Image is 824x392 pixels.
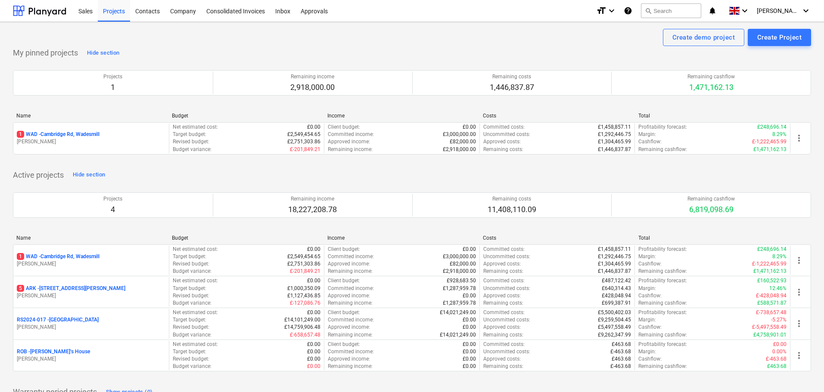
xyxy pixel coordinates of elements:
p: Net estimated cost : [173,341,218,348]
div: 5ARK -[STREET_ADDRESS][PERSON_NAME][PERSON_NAME] [17,285,165,299]
p: Committed costs : [483,123,525,131]
p: Client budget : [328,309,360,316]
p: £-201,849.21 [290,268,320,275]
p: 11,408,110.09 [488,204,536,215]
p: Remaining income : [328,268,373,275]
p: Projects [103,73,122,80]
p: Committed costs : [483,246,525,253]
p: Remaining income : [328,363,373,370]
span: more_vert [794,318,804,329]
p: £14,021,249.00 [440,309,476,316]
p: Projects [103,195,122,203]
p: £1,127,436.85 [287,292,320,299]
p: Target budget : [173,131,206,138]
span: 1 [17,253,24,260]
p: Remaining costs : [483,268,523,275]
p: £0.00 [463,123,476,131]
div: Chat Widget [781,351,824,392]
p: 1,471,162.13 [687,82,735,93]
p: £1,292,446.75 [598,131,631,138]
p: £2,918,000.00 [443,146,476,153]
p: Uncommitted costs : [483,253,530,260]
div: Create Project [757,32,802,43]
p: Remaining income [288,195,337,203]
p: 12.46% [769,285,787,292]
p: Client budget : [328,277,360,284]
p: Approved income : [328,138,370,145]
p: Remaining costs : [483,331,523,339]
p: Committed income : [328,285,374,292]
i: keyboard_arrow_down [740,6,750,16]
i: keyboard_arrow_down [801,6,811,16]
p: Margin : [638,348,656,355]
p: Margin : [638,131,656,138]
p: £-5,497,558.49 [752,324,787,331]
p: £3,000,000.00 [443,131,476,138]
p: £1,000,350.09 [287,285,320,292]
p: Committed costs : [483,277,525,284]
p: Remaining costs [490,73,534,80]
p: £0.00 [307,341,320,348]
p: £0.00 [307,309,320,316]
p: £0.00 [463,324,476,331]
p: Approved costs : [483,260,521,268]
p: Revised budget : [173,324,209,331]
p: Target budget : [173,253,206,260]
p: £1,292,446.75 [598,253,631,260]
p: £-658,657.48 [290,331,320,339]
p: Approved income : [328,355,370,363]
span: more_vert [794,255,804,265]
p: [PERSON_NAME] [17,138,165,145]
p: 1 [103,82,122,93]
p: Cashflow : [638,260,662,268]
p: Remaining cashflow [687,73,735,80]
div: 1WAD -Cambridge Rd, Wadesmill[PERSON_NAME] [17,253,165,268]
p: £1,471,162.13 [753,146,787,153]
p: WAD - Cambridge Rd, Wadesmill [17,131,100,138]
p: Budget variance : [173,268,211,275]
p: Profitability forecast : [638,246,687,253]
p: Uncommitted costs : [483,316,530,324]
span: 5 [17,285,24,292]
p: £463.68 [612,341,631,348]
p: £5,497,558.49 [598,324,631,331]
p: Target budget : [173,316,206,324]
div: Name [16,113,165,119]
p: £588,571.87 [757,299,787,307]
p: WAD - Cambridge Rd, Wadesmill [17,253,100,260]
p: £487,122.42 [602,277,631,284]
p: £1,458,857.11 [598,123,631,131]
p: £1,287,959.78 [443,285,476,292]
p: 6,819,098.69 [687,204,735,215]
p: £0.00 [463,341,476,348]
p: £0.00 [463,355,476,363]
p: £9,262,347.99 [598,331,631,339]
p: Committed income : [328,253,374,260]
p: £1,458,857.11 [598,246,631,253]
p: £928,683.50 [447,277,476,284]
p: Remaining income [290,73,335,80]
p: Profitability forecast : [638,309,687,316]
div: 1WAD -Cambridge Rd, Wadesmill[PERSON_NAME] [17,131,165,145]
div: Hide section [73,170,105,180]
p: ROB - [PERSON_NAME]'s House [17,348,90,355]
p: £699,387.91 [602,299,631,307]
p: £0.00 [307,355,320,363]
span: more_vert [794,350,804,361]
p: Remaining income : [328,146,373,153]
p: £640,314.43 [602,285,631,292]
p: £-1,222,465.99 [752,260,787,268]
p: 8.29% [772,131,787,138]
p: Committed income : [328,316,374,324]
p: £9,259,504.45 [598,316,631,324]
p: Profitability forecast : [638,123,687,131]
p: £-738,657.48 [756,309,787,316]
div: Budget [172,113,320,119]
p: £14,021,249.00 [440,331,476,339]
i: keyboard_arrow_down [606,6,617,16]
p: Cashflow : [638,324,662,331]
p: Target budget : [173,285,206,292]
p: £0.00 [307,246,320,253]
p: £0.00 [463,348,476,355]
p: Remaining income : [328,299,373,307]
